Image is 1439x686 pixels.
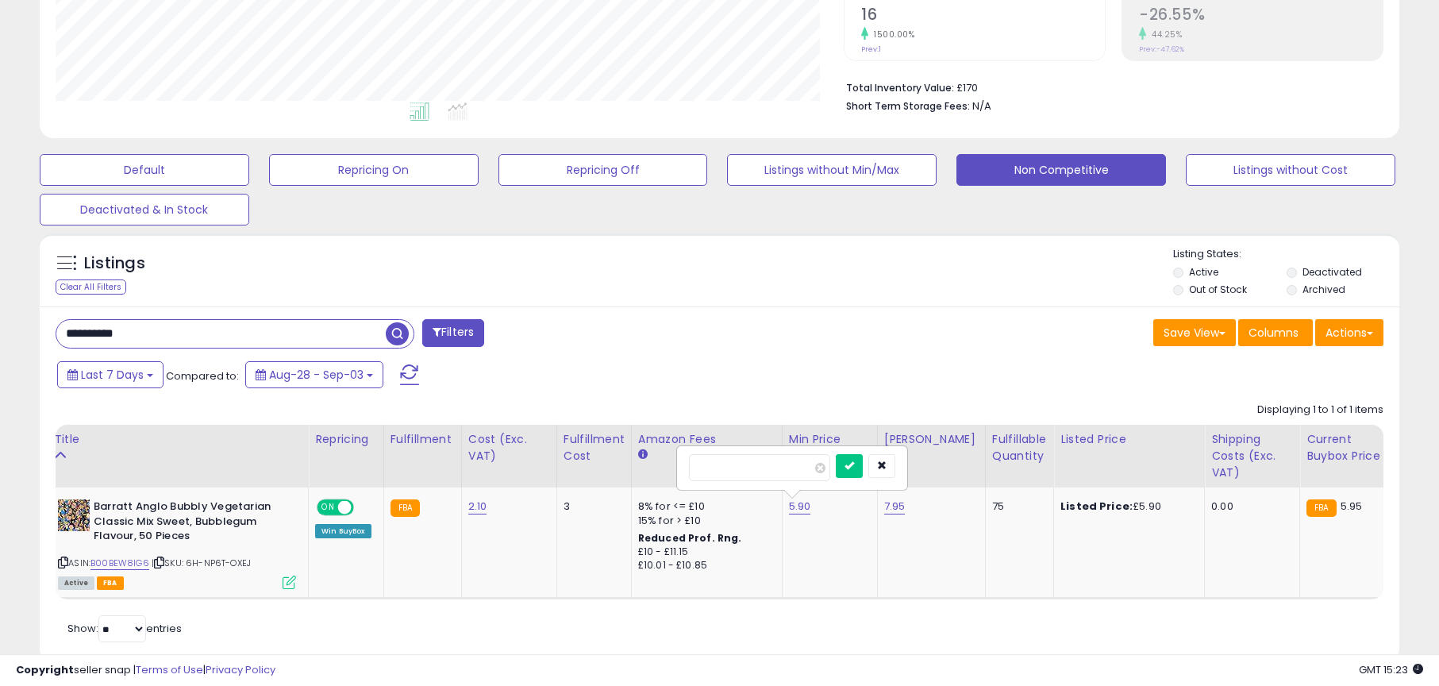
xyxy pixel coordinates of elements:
[638,531,742,545] b: Reduced Prof. Rng.
[40,154,249,186] button: Default
[245,361,383,388] button: Aug-28 - Sep-03
[638,431,775,448] div: Amazon Fees
[1302,283,1345,296] label: Archived
[84,252,145,275] h5: Listings
[269,154,479,186] button: Repricing On
[16,663,275,678] div: seller snap | |
[315,524,371,538] div: Win BuyBox
[152,557,251,569] span: | SKU: 6H-NP6T-OXEJ
[422,319,484,347] button: Filters
[136,662,203,677] a: Terms of Use
[81,367,144,383] span: Last 7 Days
[40,194,249,225] button: Deactivated & In Stock
[16,662,74,677] strong: Copyright
[1146,29,1182,40] small: 44.25%
[1306,431,1388,464] div: Current Buybox Price
[56,279,126,295] div: Clear All Filters
[1238,319,1313,346] button: Columns
[861,44,881,54] small: Prev: 1
[1189,265,1218,279] label: Active
[789,431,871,448] div: Min Price
[498,154,708,186] button: Repricing Off
[1306,499,1336,517] small: FBA
[1173,247,1399,262] p: Listing States:
[956,154,1166,186] button: Non Competitive
[1139,44,1184,54] small: Prev: -47.62%
[468,499,487,514] a: 2.10
[564,431,625,464] div: Fulfillment Cost
[391,431,455,448] div: Fulfillment
[58,576,94,590] span: All listings currently available for purchase on Amazon
[468,431,550,464] div: Cost (Exc. VAT)
[1060,431,1198,448] div: Listed Price
[861,6,1105,27] h2: 16
[352,501,377,514] span: OFF
[564,499,619,514] div: 3
[846,77,1372,96] li: £170
[638,545,770,559] div: £10 - £11.15
[638,448,648,462] small: Amazon Fees.
[1315,319,1383,346] button: Actions
[97,576,124,590] span: FBA
[67,621,182,636] span: Show: entries
[1302,265,1362,279] label: Deactivated
[1257,403,1383,418] div: Displaying 1 to 1 of 1 items
[789,499,811,514] a: 5.90
[992,431,1047,464] div: Fulfillable Quantity
[846,81,954,94] b: Total Inventory Value:
[1211,499,1287,514] div: 0.00
[884,499,906,514] a: 7.95
[972,98,991,114] span: N/A
[57,361,164,388] button: Last 7 Days
[992,499,1041,514] div: 75
[166,368,239,383] span: Compared to:
[868,29,914,40] small: 1500.00%
[58,499,296,588] div: ASIN:
[638,499,770,514] div: 8% for <= £10
[94,499,287,548] b: Barratt Anglo Bubbly Vegetarian Classic Mix Sweet, Bubblegum Flavour, 50 Pieces
[727,154,937,186] button: Listings without Min/Max
[1341,499,1363,514] span: 5.95
[846,99,970,113] b: Short Term Storage Fees:
[1189,283,1247,296] label: Out of Stock
[206,662,275,677] a: Privacy Policy
[1249,325,1299,341] span: Columns
[1139,6,1383,27] h2: -26.55%
[58,499,90,531] img: 61J3iXC4IGL._SL40_.jpg
[1060,499,1133,514] b: Listed Price:
[90,557,149,570] a: B00BEW8IG6
[638,514,770,528] div: 15% for > £10
[1153,319,1236,346] button: Save View
[1186,154,1395,186] button: Listings without Cost
[318,501,338,514] span: ON
[1211,431,1293,481] div: Shipping Costs (Exc. VAT)
[315,431,377,448] div: Repricing
[269,367,364,383] span: Aug-28 - Sep-03
[54,431,302,448] div: Title
[1359,662,1423,677] span: 2025-09-11 15:23 GMT
[884,431,979,448] div: [PERSON_NAME]
[638,559,770,572] div: £10.01 - £10.85
[391,499,420,517] small: FBA
[1060,499,1192,514] div: £5.90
